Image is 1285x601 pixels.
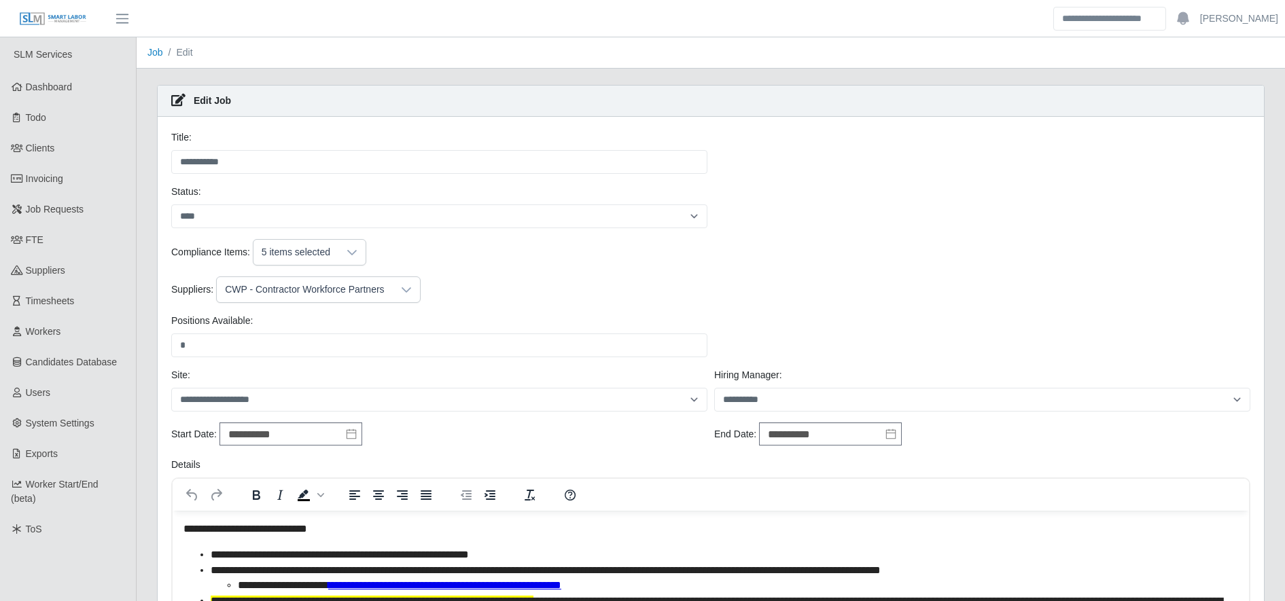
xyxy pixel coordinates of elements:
[26,387,51,398] span: Users
[1200,12,1278,26] a: [PERSON_NAME]
[26,173,63,184] span: Invoicing
[171,314,253,328] label: Positions Available:
[147,47,163,58] a: Job
[181,486,204,505] button: Undo
[559,486,582,505] button: Help
[714,427,756,441] label: End Date:
[171,130,192,145] label: Title:
[205,486,228,505] button: Redo
[518,486,542,505] button: Clear formatting
[26,295,75,306] span: Timesheets
[171,427,217,441] label: Start Date:
[26,448,58,459] span: Exports
[11,11,1066,326] body: Rich Text Area. Press ALT-0 for help.
[26,204,84,215] span: Job Requests
[292,486,326,505] div: Background color Black
[26,265,65,276] span: Suppliers
[171,283,213,297] label: Suppliers:
[171,245,250,259] label: Compliance Items:
[171,458,200,472] label: Details
[26,524,42,534] span: ToS
[26,234,43,245] span: FTE
[26,112,46,123] span: Todo
[245,486,268,505] button: Bold
[1053,7,1166,31] input: Search
[171,368,190,382] label: Site:
[163,45,193,60] li: Edit
[26,418,94,429] span: System Settings
[19,12,87,26] img: SLM Logo
[26,81,73,92] span: Dashboard
[415,486,438,505] button: Justify
[26,326,61,337] span: Workers
[194,95,231,106] strong: Edit Job
[253,240,338,265] div: 5 items selected
[217,277,392,302] div: CWP - Contractor Workforce Partners
[478,486,501,505] button: Increase indent
[268,486,292,505] button: Italic
[171,185,201,199] label: Status:
[26,143,55,153] span: Clients
[343,486,366,505] button: Align left
[14,49,72,60] span: SLM Services
[367,486,390,505] button: Align center
[455,486,478,505] button: Decrease indent
[391,486,414,505] button: Align right
[11,479,99,504] span: Worker Start/End (beta)
[11,11,1066,163] body: Rich Text Area. Press ALT-0 for help.
[714,368,782,382] label: Hiring Manager:
[26,357,118,367] span: Candidates Database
